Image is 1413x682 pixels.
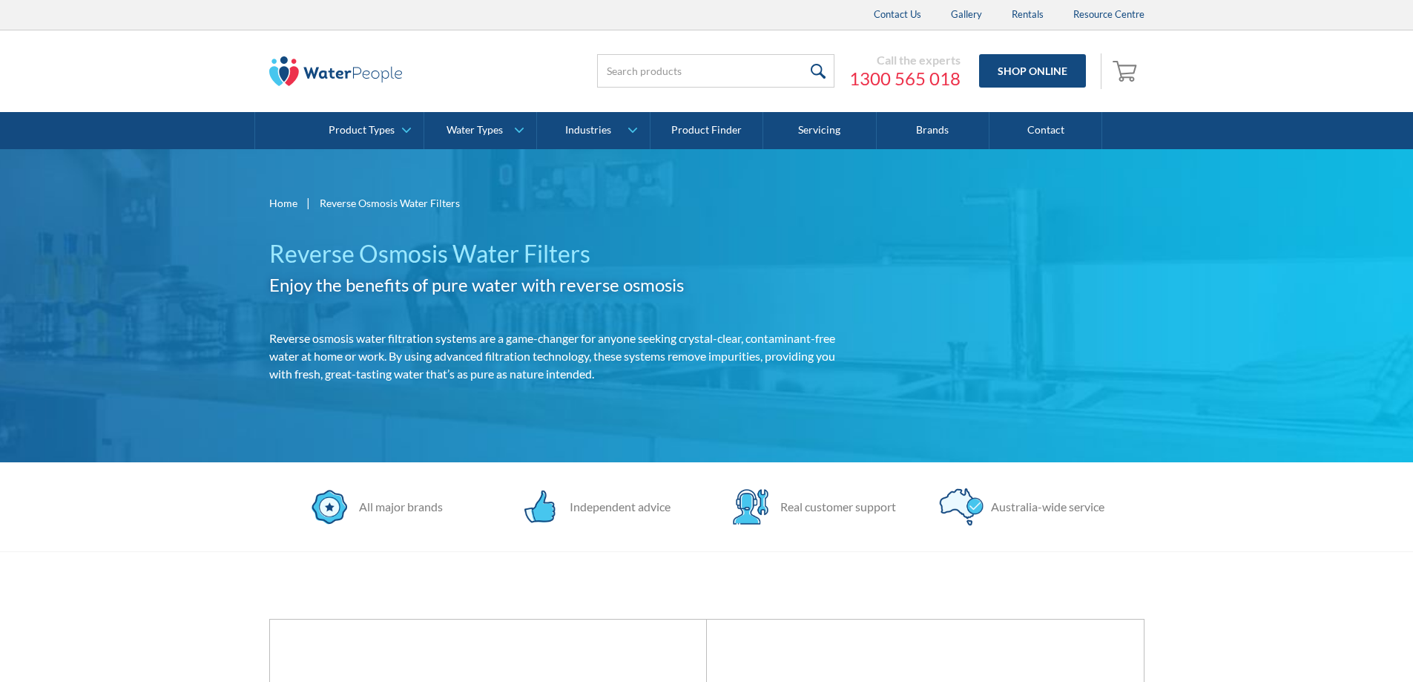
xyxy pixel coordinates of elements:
a: Open cart [1109,53,1144,89]
p: Reverse osmosis water filtration systems are a game-changer for anyone seeking crystal-clear, con... [269,329,839,383]
a: Product Types [312,112,424,149]
a: 1300 565 018 [849,68,961,90]
div: Reverse Osmosis Water Filters [320,195,460,211]
a: Product Finder [650,112,763,149]
div: Product Types [329,124,395,137]
a: Contact [989,112,1102,149]
h1: Reverse Osmosis Water Filters [269,236,839,272]
a: Shop Online [979,54,1086,88]
a: Brands [877,112,989,149]
div: Real customer support [773,498,896,516]
a: Servicing [763,112,876,149]
div: All major brands [352,498,443,516]
div: Water Types [447,124,503,137]
a: Home [269,195,297,211]
div: | [305,194,312,212]
img: The Water People [269,56,403,86]
input: Search products [597,54,834,88]
a: Industries [537,112,649,149]
div: Independent advice [562,498,671,516]
div: Industries [565,124,611,137]
div: Call the experts [849,53,961,68]
a: Water Types [424,112,536,149]
h2: Enjoy the benefits of pure water with reverse osmosis [269,272,839,298]
div: Australia-wide service [984,498,1104,516]
img: shopping cart [1113,59,1141,82]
